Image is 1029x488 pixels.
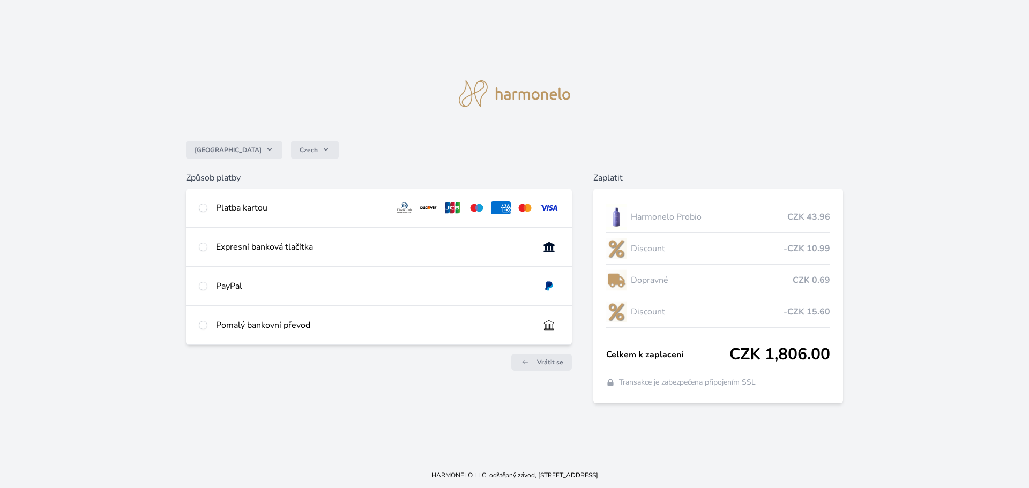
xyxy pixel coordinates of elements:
span: Discount [631,242,784,255]
button: [GEOGRAPHIC_DATA] [186,141,282,159]
img: mc.svg [515,201,535,214]
span: CZK 1,806.00 [729,345,830,364]
img: logo.svg [459,80,570,107]
span: CZK 0.69 [793,274,830,287]
span: Transakce je zabezpečena připojením SSL [619,377,756,388]
div: Expresní banková tlačítka [216,241,531,253]
img: jcb.svg [443,201,463,214]
span: -CZK 10.99 [784,242,830,255]
button: Czech [291,141,339,159]
img: discover.svg [419,201,438,214]
img: paypal.svg [539,280,559,292]
div: Pomalý bankovní převod [216,319,531,332]
img: visa.svg [539,201,559,214]
a: Vrátit se [511,354,572,371]
span: Harmonelo Probio [631,211,788,223]
img: discount-lo.png [606,298,627,325]
h6: Způsob platby [186,171,572,184]
span: Vrátit se [537,358,563,366]
span: -CZK 15.60 [784,305,830,318]
div: Platba kartou [216,201,386,214]
img: maestro.svg [467,201,487,214]
span: CZK 43.96 [787,211,830,223]
img: delivery-lo.png [606,267,627,294]
span: [GEOGRAPHIC_DATA] [195,146,262,154]
img: amex.svg [491,201,511,214]
img: diners.svg [394,201,414,214]
span: Czech [300,146,318,154]
img: onlineBanking_CZ.svg [539,241,559,253]
span: Celkem k zaplacení [606,348,730,361]
span: Dopravné [631,274,793,287]
img: bankTransfer_IBAN.svg [539,319,559,332]
div: PayPal [216,280,531,292]
img: CLEAN_PROBIO_se_stinem_x-lo.jpg [606,204,627,230]
img: discount-lo.png [606,235,627,262]
h6: Zaplatit [593,171,844,184]
span: Discount [631,305,784,318]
